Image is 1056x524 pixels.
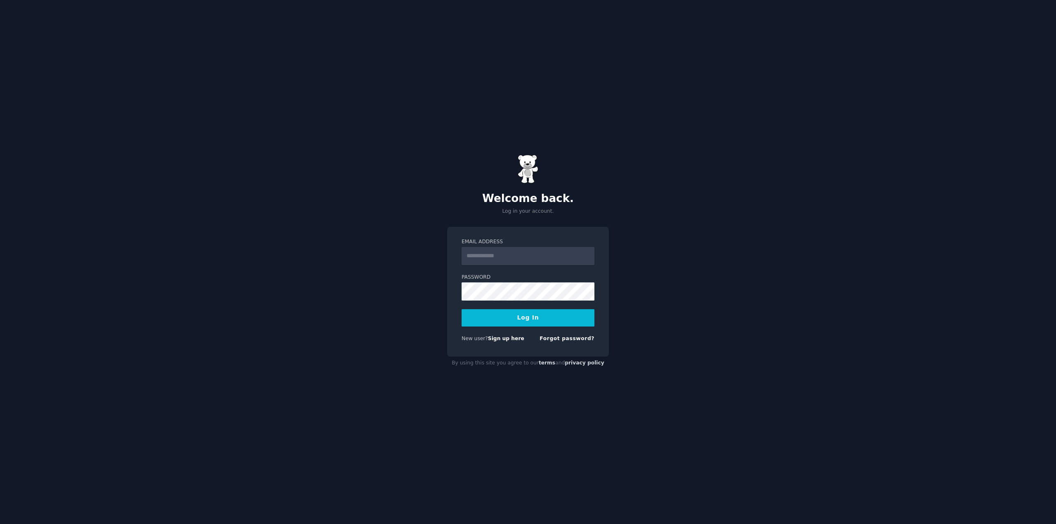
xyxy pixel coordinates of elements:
button: Log In [462,309,594,327]
label: Email Address [462,238,594,246]
p: Log in your account. [447,208,609,215]
label: Password [462,274,594,281]
h2: Welcome back. [447,192,609,205]
a: privacy policy [565,360,604,366]
a: Forgot password? [540,336,594,341]
a: terms [539,360,555,366]
img: Gummy Bear [518,155,538,183]
a: Sign up here [488,336,524,341]
div: By using this site you agree to our and [447,357,609,370]
span: New user? [462,336,488,341]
